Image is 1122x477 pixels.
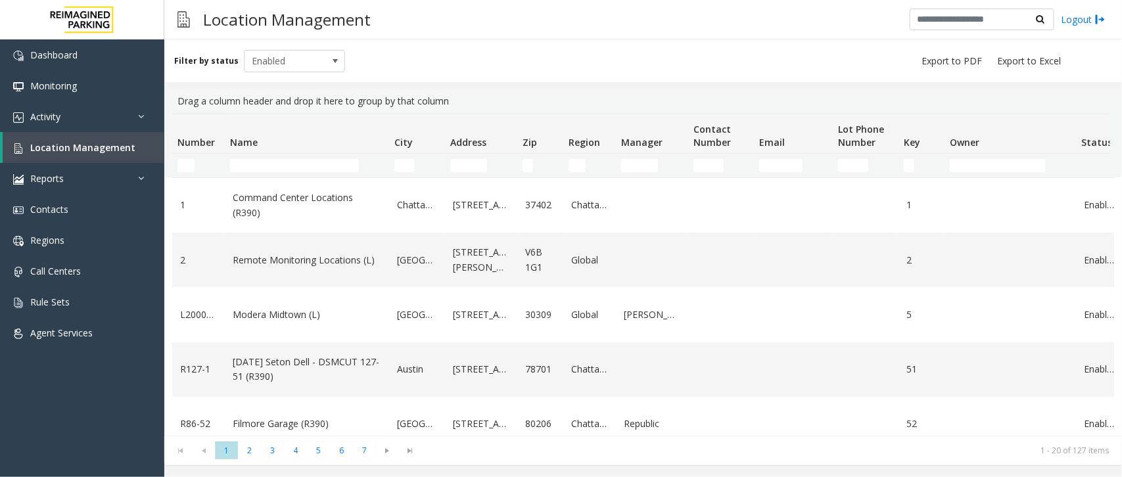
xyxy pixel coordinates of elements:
[621,136,663,148] span: Manager
[754,154,833,177] td: Email Filter
[899,154,945,177] td: Key Filter
[906,198,937,212] a: 1
[1084,198,1114,212] a: Enabled
[238,442,261,459] span: Page 2
[571,253,608,267] a: Global
[1076,154,1122,177] td: Status Filter
[430,445,1109,456] kendo-pager-info: 1 - 20 of 127 items
[945,154,1076,177] td: Owner Filter
[13,112,24,123] img: 'icon'
[1084,362,1114,376] a: Enabled
[571,198,608,212] a: Chattanooga
[261,442,284,459] span: Page 3
[759,136,785,148] span: Email
[13,205,24,216] img: 'icon'
[233,253,381,267] a: Remote Monitoring Locations (L)
[922,55,982,68] span: Export to PDF
[453,362,509,376] a: [STREET_ADDRESS]
[30,79,77,92] span: Monitoring
[759,159,803,172] input: Email Filter
[233,191,381,220] a: Command Center Locations (R390)
[233,355,381,384] a: [DATE] Seton Dell - DSMCUT 127-51 (R390)
[394,159,415,172] input: City Filter
[904,159,914,172] input: Key Filter
[389,154,445,177] td: City Filter
[523,136,537,148] span: Zip
[569,159,586,172] input: Region Filter
[950,159,1046,172] input: Owner Filter
[180,417,217,431] a: R86-52
[525,307,555,322] a: 30309
[906,307,937,322] a: 5
[906,362,937,376] a: 51
[563,154,616,177] td: Region Filter
[180,307,217,322] a: L20000500
[571,417,608,431] a: Chattanooga
[30,296,70,308] span: Rule Sets
[13,298,24,308] img: 'icon'
[445,154,517,177] td: Address Filter
[13,329,24,339] img: 'icon'
[525,198,555,212] a: 37402
[453,198,509,212] a: [STREET_ADDRESS]
[330,442,353,459] span: Page 6
[30,49,78,61] span: Dashboard
[172,89,1114,114] div: Drag a column header and drop it here to group by that column
[376,442,399,460] span: Go to the next page
[997,55,1061,68] span: Export to Excel
[616,154,688,177] td: Manager Filter
[30,234,64,246] span: Regions
[13,51,24,61] img: 'icon'
[230,159,359,172] input: Name Filter
[174,55,239,67] label: Filter by status
[30,141,135,154] span: Location Management
[838,123,884,148] span: Lot Phone Number
[571,362,608,376] a: Chattanooga
[30,327,93,339] span: Agent Services
[904,136,920,148] span: Key
[624,417,680,431] a: Republic
[180,362,217,376] a: R127-1
[245,51,325,72] span: Enabled
[397,417,437,431] a: [GEOGRAPHIC_DATA]
[172,154,225,177] td: Number Filter
[177,159,195,172] input: Number Filter
[402,445,419,456] span: Go to the last page
[13,143,24,154] img: 'icon'
[838,159,868,172] input: Lot Phone Number Filter
[1084,253,1114,267] a: Enabled
[693,159,724,172] input: Contact Number Filter
[30,172,64,185] span: Reports
[453,417,509,431] a: [STREET_ADDRESS]
[621,159,658,172] input: Manager Filter
[397,362,437,376] a: Austin
[523,159,533,172] input: Zip Filter
[13,267,24,277] img: 'icon'
[164,114,1122,436] div: Data table
[225,154,389,177] td: Name Filter
[177,136,215,148] span: Number
[197,3,377,35] h3: Location Management
[833,154,899,177] td: Lot Phone Number Filter
[397,253,437,267] a: [GEOGRAPHIC_DATA]
[30,110,60,123] span: Activity
[992,52,1066,70] button: Export to Excel
[525,362,555,376] a: 78701
[230,136,258,148] span: Name
[453,307,509,322] a: [STREET_ADDRESS]
[525,417,555,431] a: 80206
[177,3,190,35] img: pageIcon
[450,159,487,172] input: Address Filter
[13,81,24,92] img: 'icon'
[525,245,555,275] a: V6B 1G1
[30,265,81,277] span: Call Centers
[397,307,437,322] a: [GEOGRAPHIC_DATA]
[397,198,437,212] a: Chattanooga
[30,203,68,216] span: Contacts
[180,253,217,267] a: 2
[399,442,422,460] span: Go to the last page
[1084,417,1114,431] a: Enabled
[569,136,600,148] span: Region
[379,445,396,456] span: Go to the next page
[1061,12,1106,26] a: Logout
